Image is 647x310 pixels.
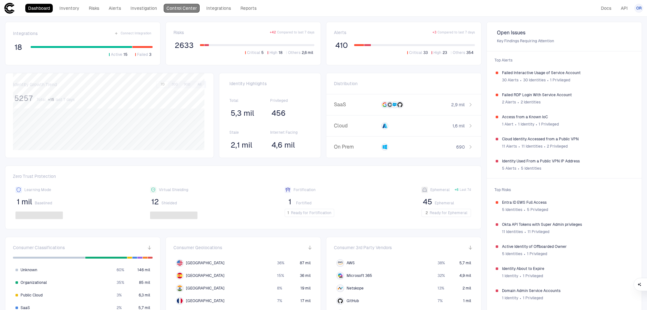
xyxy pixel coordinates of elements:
[151,197,159,207] span: 12
[438,286,444,291] span: 13 %
[523,205,526,214] span: ∙
[108,52,129,57] button: Active15
[535,120,538,129] span: ∙
[518,142,520,151] span: ∙
[502,78,518,83] span: 30 Alerts
[338,298,343,303] div: GitHub
[300,260,311,266] span: 87 mil
[261,50,264,55] span: 5
[128,4,160,13] a: Investigation
[186,298,224,303] span: [GEOGRAPHIC_DATA]
[502,70,633,75] span: Failed Interactive Usage of Service Account
[423,197,432,207] span: 45
[177,273,183,278] img: ES
[433,50,441,55] span: High
[164,4,200,13] a: Control Center
[547,144,568,149] span: 2 Privileged
[229,81,311,86] span: Identity Highlights
[502,244,633,249] span: Active Identity of Offboarded Owner
[177,260,183,266] img: US
[279,50,282,55] span: 18
[35,201,52,206] span: Baselined
[13,82,57,87] span: Identity Growth Trend
[111,52,122,57] span: Active
[523,273,543,278] span: 1 Privileged
[502,295,518,301] span: 1 Identity
[21,293,43,298] span: Public Cloud
[547,75,549,85] span: ∙
[21,267,37,272] span: Unknown
[347,260,355,266] span: AWS
[17,197,32,207] span: 1 mil
[177,285,183,291] img: IN
[231,140,252,150] span: 2,1 mil
[56,97,75,102] span: last 7 days
[502,122,513,127] span: 1 Alert
[521,166,541,171] span: 5 Identities
[438,298,443,303] span: 7 %
[277,298,282,303] span: 7 %
[347,298,359,303] span: GitHub
[159,187,188,192] span: Virtual Shielding
[14,94,33,103] span: 5257
[502,251,522,256] span: 5 Identities
[335,41,348,50] span: 410
[502,229,523,234] span: 11 Identities
[270,98,311,103] span: Privileged
[334,102,379,108] span: SaaS
[229,130,270,135] span: Stale
[347,273,372,278] span: Microsoft 365
[528,229,549,234] span: 11 Privileged
[194,82,205,87] button: All
[157,82,168,87] button: 7D
[186,286,224,291] span: [GEOGRAPHIC_DATA]
[266,50,284,56] button: High18
[497,38,632,44] span: Key Findings Requiring Attention
[502,166,516,171] span: 5 Alerts
[515,120,517,129] span: ∙
[502,273,518,278] span: 1 Identity
[203,4,234,13] a: Integrations
[139,293,150,298] span: 6,3 mil
[57,4,82,13] a: Inventory
[269,50,277,55] span: High
[277,260,284,266] span: 36 %
[406,50,429,56] button: Critical33
[139,280,150,285] span: 85 mil
[438,273,445,278] span: 32 %
[517,97,519,107] span: ∙
[435,201,454,206] span: Ephemeral
[173,245,222,250] span: Consumer Geolocations
[150,197,160,207] button: 12
[634,4,643,13] button: OR
[524,227,526,237] span: ∙
[296,201,311,206] span: Fortified
[285,197,295,207] button: 1
[15,197,33,207] button: 1 mil
[229,140,254,150] button: 2,1 mil
[231,108,254,118] span: 5,3 mil
[175,41,194,50] span: 2633
[247,50,260,55] span: Critical
[244,50,265,56] button: Critical5
[277,273,284,278] span: 15 %
[502,200,633,205] span: Entra ID EWS Full Access
[338,286,343,291] div: Netskope
[186,260,224,266] span: [GEOGRAPHIC_DATA]
[13,31,38,36] span: Integrations
[456,144,465,150] span: 690
[300,273,311,278] span: 36 mil
[334,81,358,86] span: Distribution
[13,245,65,250] span: Consumer Classifications
[173,30,184,35] span: Risks
[334,123,379,129] span: Cloud
[86,4,102,13] a: Risks
[270,30,276,35] span: + 42
[423,50,428,55] span: 33
[334,245,392,250] span: Consumer 3rd Party Vendors
[502,159,633,164] span: Identity Used From a Public VPN IP Address
[409,50,422,55] span: Critical
[519,293,522,303] span: ∙
[463,298,471,303] span: 1 mil
[598,4,614,13] a: Docs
